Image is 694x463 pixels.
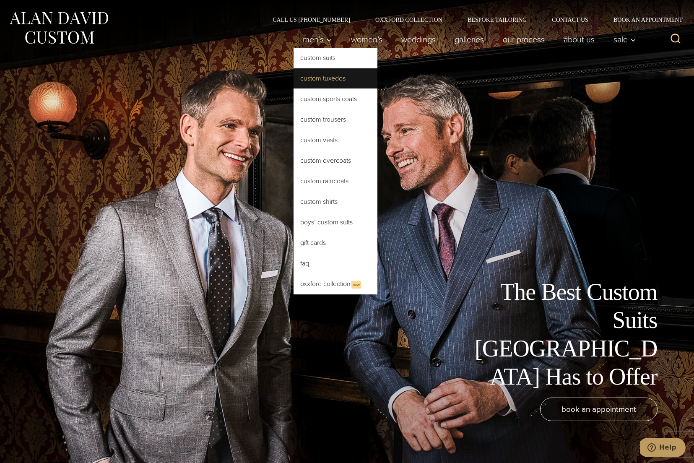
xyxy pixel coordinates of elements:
[294,253,377,273] a: FAQ
[640,438,686,459] iframe: Opens a widget where you can chat to one of our agents
[260,17,363,23] a: Call Us [PHONE_NUMBER]
[294,233,377,253] a: Gift Cards
[604,31,641,48] button: Sale sub menu toggle
[294,151,377,171] a: Custom Overcoats
[665,29,686,49] button: View Search Form
[294,109,377,130] a: Custom Trousers
[554,31,604,48] a: About Us
[561,403,636,415] span: book an appointment
[539,17,601,23] a: Contact Us
[494,31,554,48] a: Our Process
[294,192,377,212] a: Custom Shirts
[294,48,377,68] a: Custom Suits
[363,17,455,23] a: Oxxford Collection
[294,171,377,191] a: Custom Raincoats
[445,31,494,48] a: Galleries
[8,9,109,47] img: Alan David Custom
[455,17,539,23] a: Bespoke Tailoring
[469,278,658,391] h1: The Best Custom Suits [GEOGRAPHIC_DATA] Has to Offer
[294,130,377,150] a: Custom Vests
[294,68,377,88] a: Custom Tuxedos
[294,274,377,294] a: Oxxford CollectionNew
[601,17,686,23] a: Book an Appointment
[342,31,392,48] a: Women’s
[294,212,377,232] a: Boys’ Custom Suits
[260,17,686,23] nav: Secondary Navigation
[351,281,361,289] span: New
[294,89,377,109] a: Custom Sports Coats
[540,398,658,421] a: book an appointment
[392,31,445,48] a: weddings
[294,31,342,48] button: Men’s sub menu toggle
[294,31,641,48] nav: Primary Navigation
